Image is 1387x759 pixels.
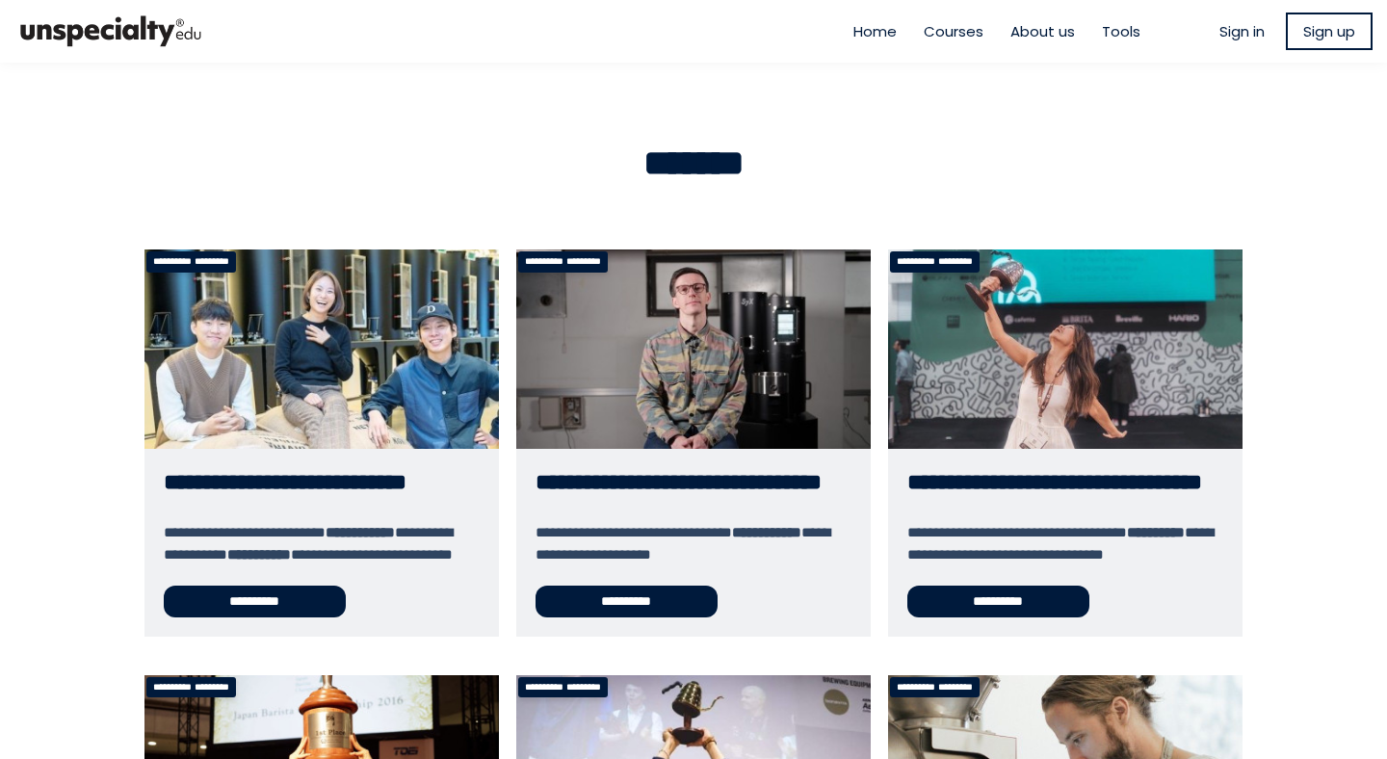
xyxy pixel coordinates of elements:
[1102,20,1140,42] a: Tools
[1286,13,1373,50] a: Sign up
[1219,20,1265,42] a: Sign in
[14,8,207,55] img: bc390a18feecddb333977e298b3a00a1.png
[924,20,983,42] a: Courses
[1303,20,1355,42] span: Sign up
[853,20,897,42] a: Home
[1010,20,1075,42] a: About us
